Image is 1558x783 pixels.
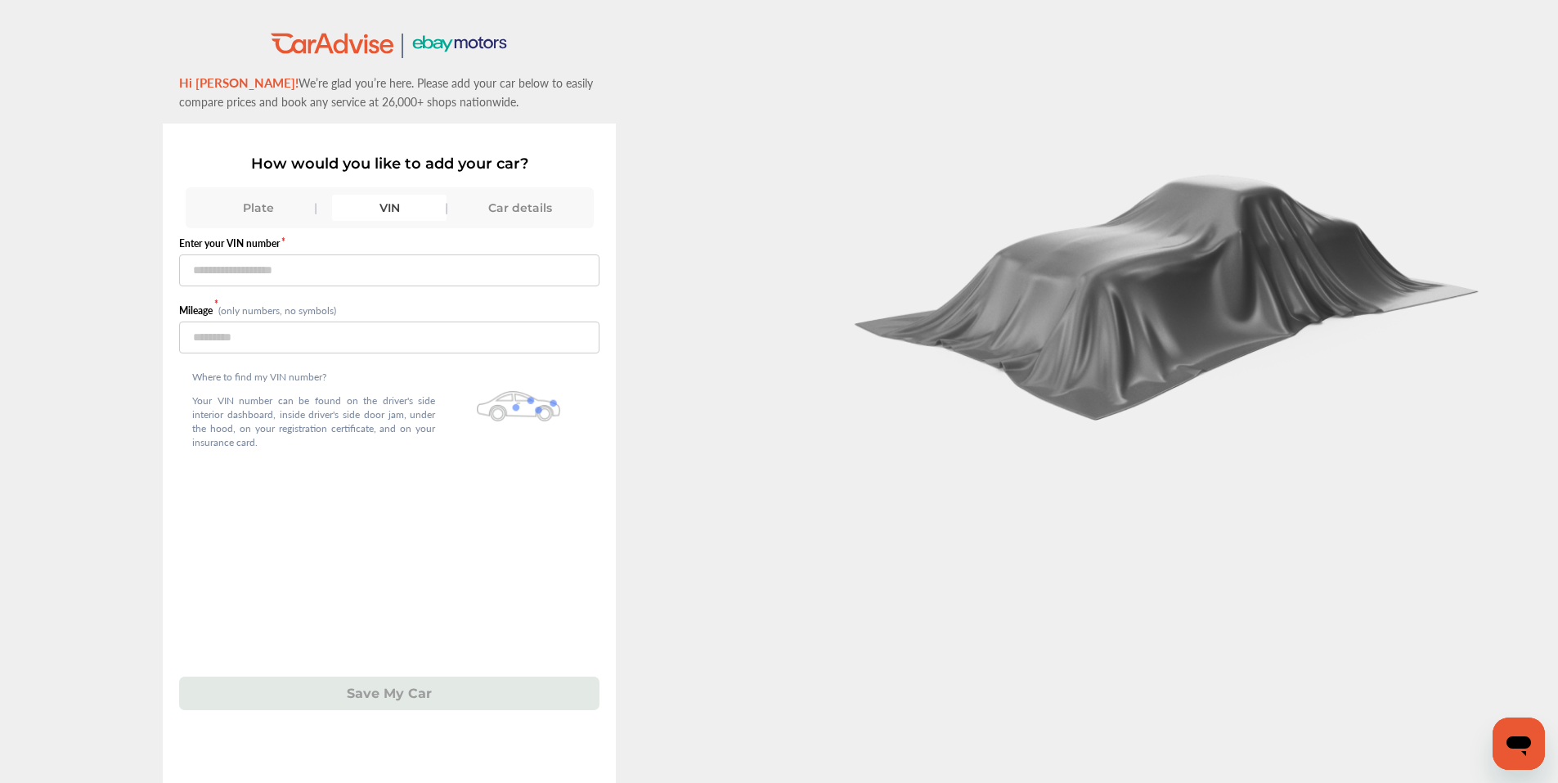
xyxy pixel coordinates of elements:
img: carCoverBlack.2823a3dccd746e18b3f8.png [842,156,1496,421]
div: VIN [332,195,447,221]
span: Hi [PERSON_NAME]! [179,74,299,91]
p: How would you like to add your car? [179,155,599,173]
div: Plate [201,195,316,221]
label: Mileage [179,304,218,317]
span: We’re glad you’re here. Please add your car below to easily compare prices and book any service a... [179,74,593,110]
div: Car details [463,195,577,221]
iframe: Button to launch messaging window [1493,718,1545,770]
img: olbwX0zPblBWoAAAAASUVORK5CYII= [477,391,560,421]
p: Where to find my VIN number? [192,370,435,384]
p: Your VIN number can be found on the driver's side interior dashboard, inside driver's side door j... [192,394,435,449]
small: (only numbers, no symbols) [218,304,336,317]
label: Enter your VIN number [179,236,599,250]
